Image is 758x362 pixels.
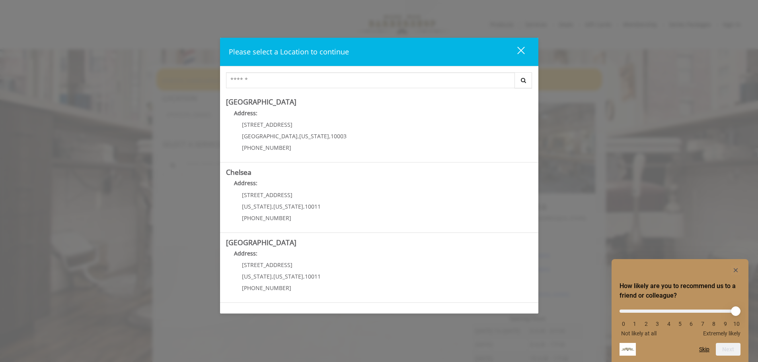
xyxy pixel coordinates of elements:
[699,346,709,352] button: Skip
[226,238,296,247] b: [GEOGRAPHIC_DATA]
[621,330,657,337] span: Not likely at all
[508,46,524,58] div: close dialog
[329,132,331,140] span: ,
[710,321,718,327] li: 8
[503,44,530,60] button: close dialog
[631,321,639,327] li: 1
[303,203,305,210] span: ,
[721,321,729,327] li: 9
[242,203,272,210] span: [US_STATE]
[733,321,740,327] li: 10
[242,121,292,128] span: [STREET_ADDRESS]
[242,284,291,292] span: [PHONE_NUMBER]
[242,273,272,280] span: [US_STATE]
[620,321,627,327] li: 0
[653,321,661,327] li: 3
[229,47,349,56] span: Please select a Location to continue
[642,321,650,327] li: 2
[272,273,273,280] span: ,
[303,273,305,280] span: ,
[298,132,299,140] span: ,
[273,203,303,210] span: [US_STATE]
[242,214,291,222] span: [PHONE_NUMBER]
[242,144,291,151] span: [PHONE_NUMBER]
[676,321,684,327] li: 5
[226,167,251,177] b: Chelsea
[620,304,740,337] div: How likely are you to recommend us to a friend or colleague? Select an option from 0 to 10, with ...
[234,179,257,187] b: Address:
[703,330,740,337] span: Extremely likely
[305,273,321,280] span: 10011
[620,281,740,300] h2: How likely are you to recommend us to a friend or colleague? Select an option from 0 to 10, with ...
[273,273,303,280] span: [US_STATE]
[272,203,273,210] span: ,
[731,265,740,275] button: Hide survey
[620,265,740,356] div: How likely are you to recommend us to a friend or colleague? Select an option from 0 to 10, with ...
[226,308,251,317] b: Flatiron
[226,97,296,106] b: [GEOGRAPHIC_DATA]
[226,72,515,88] input: Search Center
[226,72,532,92] div: Center Select
[234,109,257,117] b: Address:
[242,132,298,140] span: [GEOGRAPHIC_DATA]
[687,321,695,327] li: 6
[716,343,740,356] button: Next question
[299,132,329,140] span: [US_STATE]
[305,203,321,210] span: 10011
[242,191,292,199] span: [STREET_ADDRESS]
[242,261,292,269] span: [STREET_ADDRESS]
[699,321,707,327] li: 7
[234,250,257,257] b: Address:
[665,321,673,327] li: 4
[519,77,528,83] i: Search button
[331,132,347,140] span: 10003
